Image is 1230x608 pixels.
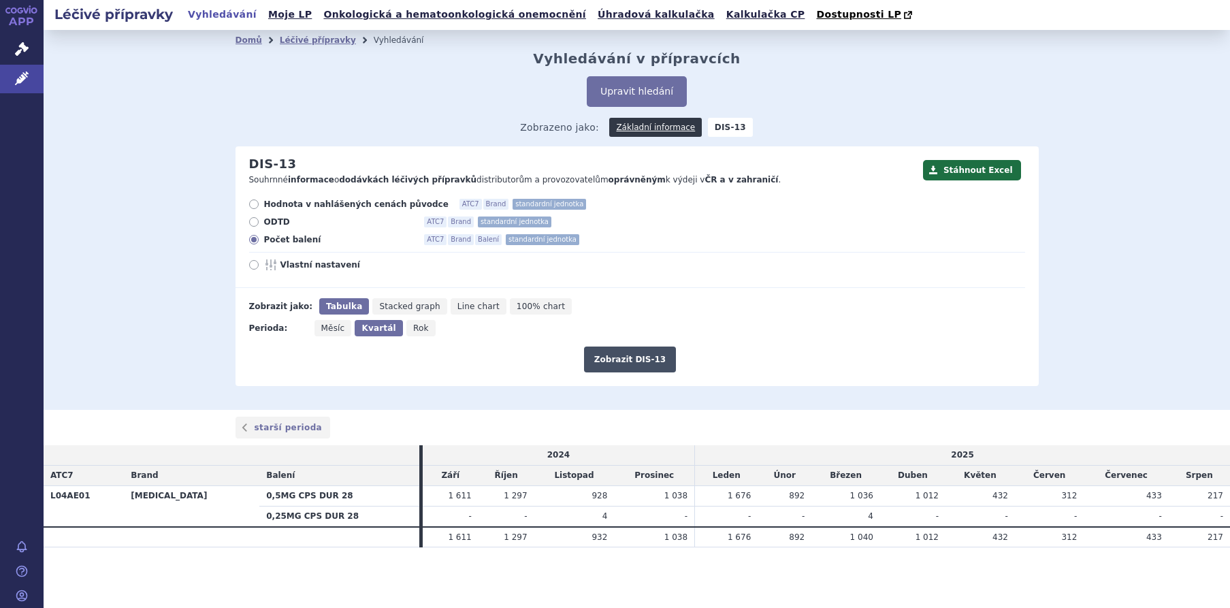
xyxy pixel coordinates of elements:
a: Úhradová kalkulačka [594,5,719,24]
span: 1 297 [504,491,527,500]
strong: DIS-13 [708,118,753,137]
span: - [1005,511,1008,521]
th: 0,25MG CPS DUR 28 [259,506,419,526]
td: 2025 [695,445,1230,465]
th: 0,5MG CPS DUR 28 [259,485,419,506]
span: standardní jednotka [478,217,551,227]
button: Stáhnout Excel [923,160,1021,180]
td: Březen [811,466,880,486]
span: Brand [448,217,474,227]
span: 433 [1146,532,1162,542]
span: 217 [1208,491,1223,500]
span: Zobrazeno jako: [520,118,599,137]
span: 1 012 [916,491,939,500]
span: ATC7 [50,470,74,480]
h2: Vyhledávání v přípravcích [533,50,741,67]
strong: informace [288,175,334,185]
li: Vyhledávání [374,30,442,50]
h2: Léčivé přípravky [44,5,184,24]
span: - [802,511,805,521]
span: 1 012 [916,532,939,542]
td: Květen [945,466,1015,486]
span: ATC7 [424,234,447,245]
a: Vyhledávání [184,5,261,24]
span: Měsíc [321,323,345,333]
span: 1 676 [728,532,751,542]
span: ATC7 [424,217,447,227]
span: 1 611 [448,532,471,542]
span: - [468,511,471,521]
td: Prosinec [614,466,694,486]
span: Kvartál [361,323,395,333]
span: Vlastní nastavení [280,259,430,270]
span: standardní jednotka [513,199,586,210]
td: Leden [695,466,758,486]
div: Zobrazit jako: [249,298,312,315]
td: Červenec [1084,466,1168,486]
span: Brand [131,470,158,480]
span: 1 040 [850,532,873,542]
span: ODTD [264,217,414,227]
td: Září [423,466,479,486]
div: Perioda: [249,320,308,336]
a: Léčivé přípravky [280,35,356,45]
strong: dodávkách léčivých přípravků [339,175,476,185]
span: 312 [1061,532,1077,542]
span: Stacked graph [379,302,440,311]
td: Říjen [479,466,534,486]
td: Červen [1015,466,1084,486]
span: 932 [592,532,607,542]
p: Souhrnné o distributorům a provozovatelům k výdeji v . [249,174,916,186]
span: 928 [592,491,607,500]
span: 4 [868,511,873,521]
h2: DIS-13 [249,157,297,172]
span: Balení [266,470,295,480]
a: Základní informace [609,118,702,137]
span: 1 038 [664,532,687,542]
a: starší perioda [236,417,331,438]
span: - [1074,511,1077,521]
span: 1 676 [728,491,751,500]
strong: ČR a v zahraničí [705,175,778,185]
a: Moje LP [264,5,316,24]
span: 432 [992,491,1008,500]
span: Rok [413,323,429,333]
span: 100% chart [517,302,565,311]
td: 2024 [423,445,695,465]
span: 312 [1061,491,1077,500]
strong: oprávněným [609,175,666,185]
span: 892 [789,532,805,542]
span: Počet balení [264,234,414,245]
a: Dostupnosti LP [812,5,919,25]
span: - [748,511,751,521]
span: Balení [475,234,502,245]
span: Tabulka [326,302,362,311]
span: 1 611 [448,491,471,500]
span: 432 [992,532,1008,542]
td: Srpen [1169,466,1230,486]
span: Brand [483,199,509,210]
span: - [936,511,939,521]
th: L04AE01 [44,485,124,526]
a: Onkologická a hematoonkologická onemocnění [319,5,590,24]
button: Upravit hledání [587,76,687,107]
button: Zobrazit DIS-13 [584,347,676,372]
span: - [1220,511,1223,521]
td: Listopad [534,466,615,486]
span: 1 038 [664,491,687,500]
td: Duben [880,466,945,486]
span: Dostupnosti LP [816,9,901,20]
span: Brand [448,234,474,245]
span: - [685,511,687,521]
span: Line chart [457,302,500,311]
span: - [524,511,527,521]
span: - [1159,511,1161,521]
span: 1 036 [850,491,873,500]
span: 217 [1208,532,1223,542]
span: 433 [1146,491,1162,500]
span: 892 [789,491,805,500]
span: Hodnota v nahlášených cenách původce [264,199,449,210]
td: Únor [758,466,811,486]
a: Kalkulačka CP [722,5,809,24]
a: Domů [236,35,262,45]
